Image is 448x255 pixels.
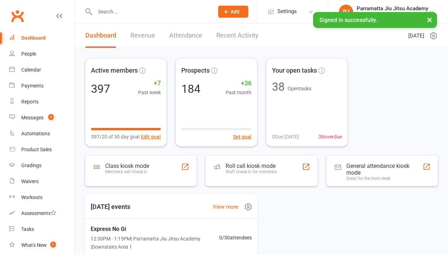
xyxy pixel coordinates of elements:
span: 38 overdue [318,133,342,141]
a: Tasks [9,221,75,237]
div: Calendar [21,67,41,73]
div: Parramatta Jiu Jitsu Academy [357,5,428,12]
a: Attendance [169,23,202,48]
a: Recent Activity [216,23,259,48]
span: Signed in successfully. [319,17,377,23]
a: Reports [9,94,75,110]
span: [DATE] [408,32,424,40]
a: What's New1 [9,237,75,253]
div: 184 [181,83,200,95]
div: Dashboard [21,35,46,41]
div: Staff check-in for members [226,169,277,174]
span: Past month [226,89,251,96]
div: Gradings [21,163,41,168]
span: Express No Gi [91,225,219,234]
div: Tasks [21,226,34,232]
span: 397/20 of 30 day goal [91,133,140,141]
div: 397 [91,83,110,95]
div: Messages [21,115,44,120]
div: People [21,51,36,57]
button: × [423,12,436,27]
div: Roll call kiosk mode [226,163,277,169]
div: Workouts [21,194,42,200]
span: 1 [48,114,54,120]
a: Gradings [9,158,75,174]
a: Workouts [9,189,75,205]
span: Settings [277,4,297,19]
a: Automations [9,126,75,142]
span: 12:30PM - 1:15PM | Parramatta Jiu Jitsu Academy | Downstairs Area 1 [91,235,219,251]
button: Edit goal [141,133,161,141]
div: Waivers [21,178,39,184]
h3: [DATE] events [85,200,136,213]
div: 38 [272,81,285,92]
a: Calendar [9,62,75,78]
span: Prospects [181,66,210,76]
span: Add [231,9,239,15]
div: Great for the front desk [346,176,423,181]
a: Waivers [9,174,75,189]
div: Reports [21,99,39,104]
div: PJ [339,5,353,19]
a: People [9,46,75,62]
span: Open tasks [288,86,311,91]
a: Dashboard [9,30,75,46]
input: Search... [93,7,209,17]
a: Product Sales [9,142,75,158]
div: Class kiosk mode [105,163,149,169]
a: View more [213,203,238,211]
div: Payments [21,83,44,89]
div: Members self check-in [105,169,149,174]
div: General attendance kiosk mode [346,163,423,176]
a: Payments [9,78,75,94]
span: 0 Due [DATE] [272,133,299,141]
span: +36 [226,78,251,89]
a: Messages 1 [9,110,75,126]
div: Parramatta Jiu Jitsu Academy [357,12,428,18]
span: Active members [91,66,138,76]
a: Assessments [9,205,75,221]
button: Add [218,6,248,18]
a: Clubworx [8,7,26,25]
div: Assessments [21,210,56,216]
button: Set goal [233,133,251,141]
div: Product Sales [21,147,52,152]
a: Revenue [130,23,155,48]
span: +7 [138,78,161,89]
div: What's New [21,242,47,248]
div: Automations [21,131,50,136]
span: Past week [138,89,161,96]
a: Dashboard [85,23,116,48]
span: 0 / 50 attendees [219,234,252,242]
span: 1 [50,242,56,248]
span: Your open tasks [272,66,317,76]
